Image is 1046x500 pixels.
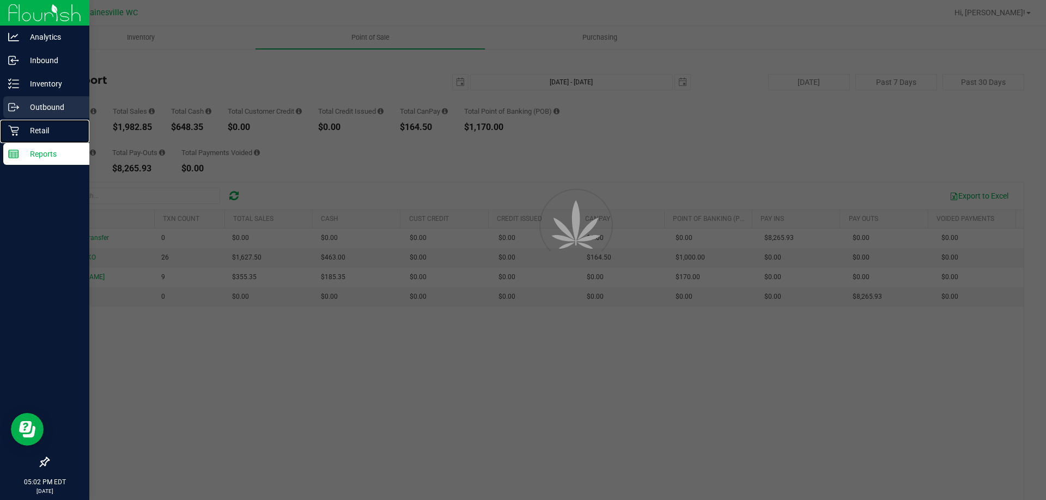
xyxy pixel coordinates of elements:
p: Analytics [19,30,84,44]
p: Reports [19,147,84,161]
inline-svg: Retail [8,125,19,136]
inline-svg: Reports [8,149,19,159]
p: Outbound [19,101,84,114]
iframe: Resource center [11,413,44,446]
p: [DATE] [5,487,84,495]
inline-svg: Inventory [8,78,19,89]
inline-svg: Outbound [8,102,19,113]
p: Inventory [19,77,84,90]
p: Retail [19,124,84,137]
p: Inbound [19,54,84,67]
inline-svg: Analytics [8,32,19,42]
inline-svg: Inbound [8,55,19,66]
p: 05:02 PM EDT [5,477,84,487]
